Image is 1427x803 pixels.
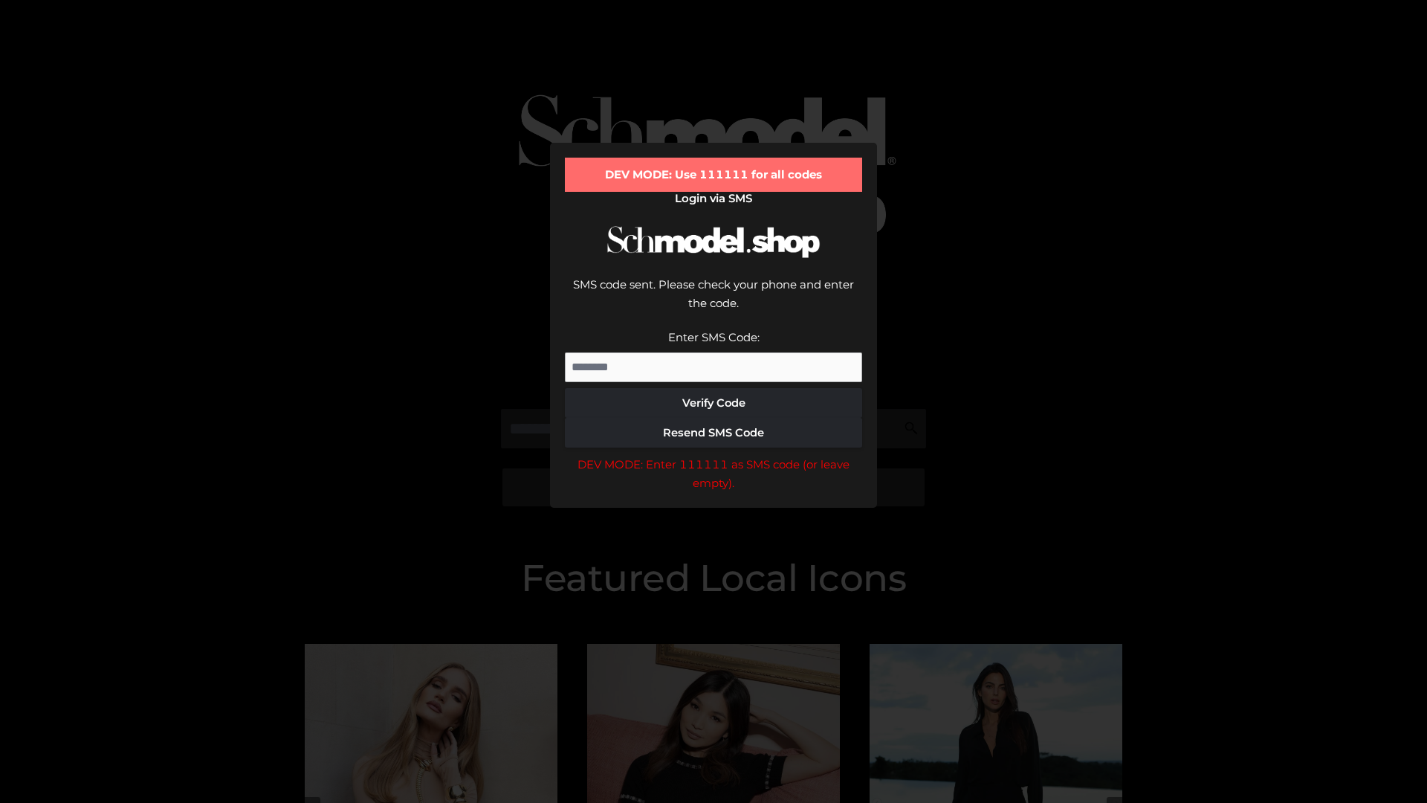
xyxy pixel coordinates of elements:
[602,213,825,271] img: Schmodel Logo
[565,192,862,205] h2: Login via SMS
[565,455,862,493] div: DEV MODE: Enter 111111 as SMS code (or leave empty).
[565,388,862,418] button: Verify Code
[565,275,862,328] div: SMS code sent. Please check your phone and enter the code.
[565,418,862,448] button: Resend SMS Code
[565,158,862,192] div: DEV MODE: Use 111111 for all codes
[668,330,760,344] label: Enter SMS Code:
